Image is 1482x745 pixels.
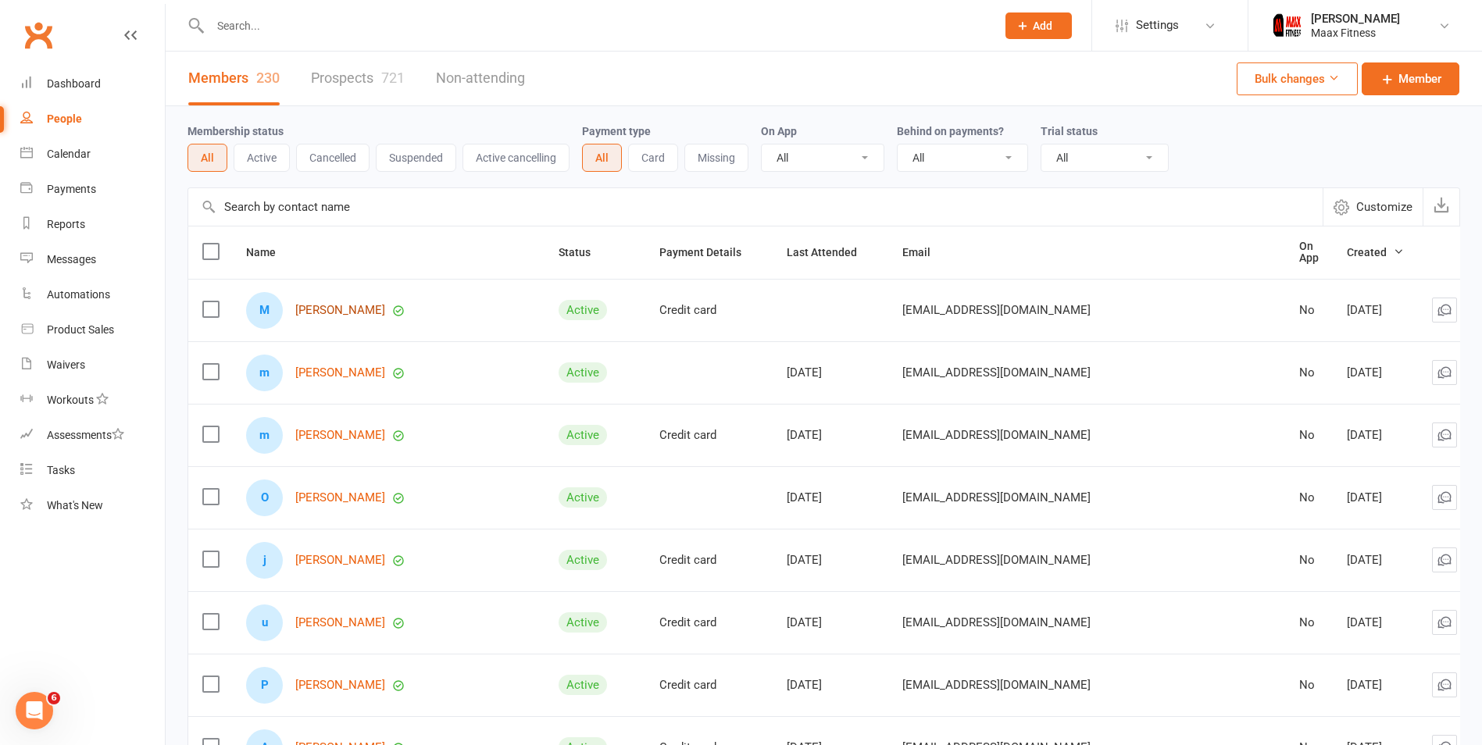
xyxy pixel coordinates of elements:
a: People [20,102,165,137]
div: Automations [47,288,110,301]
button: Name [246,243,293,262]
div: Melvin [246,292,283,329]
button: Suspended [376,144,456,172]
div: Messages [47,253,96,266]
span: [EMAIL_ADDRESS][DOMAIN_NAME] [902,670,1091,700]
div: [DATE] [787,554,874,567]
a: Reports [20,207,165,242]
button: Active cancelling [462,144,570,172]
div: No [1299,554,1319,567]
a: [PERSON_NAME] [295,429,385,442]
div: [DATE] [1347,679,1404,692]
div: Active [559,487,607,508]
a: Non-attending [436,52,525,105]
div: No [1299,429,1319,442]
a: Waivers [20,348,165,383]
img: thumb_image1759205071.png [1272,10,1303,41]
span: Created [1347,246,1404,258]
a: Dashboard [20,66,165,102]
div: Omar [246,479,283,516]
div: Assessments [47,429,124,441]
button: Customize [1323,188,1423,226]
span: [EMAIL_ADDRESS][DOMAIN_NAME] [902,545,1091,575]
div: Workouts [47,394,94,406]
div: [DATE] [1347,616,1404,629]
button: All [582,144,622,172]
div: [DATE] [787,366,874,380]
span: [EMAIL_ADDRESS][DOMAIN_NAME] [902,420,1091,450]
span: Add [1033,20,1052,32]
label: Payment type [582,125,651,137]
a: [PERSON_NAME] [295,616,385,629]
button: Cancelled [296,144,370,172]
div: Active [559,425,607,445]
div: Prisila [246,667,283,704]
button: All [187,144,227,172]
div: Calendar [47,148,91,160]
span: Status [559,246,608,258]
a: What's New [20,488,165,523]
span: Settings [1136,8,1179,43]
iframe: Intercom live chat [16,692,53,729]
a: [PERSON_NAME] [295,554,385,567]
div: [DATE] [1347,491,1404,504]
a: [PERSON_NAME] [295,491,385,504]
input: Search by contact name [188,188,1323,226]
div: [DATE] [1347,429,1404,442]
div: Reports [47,218,85,230]
span: [EMAIL_ADDRESS][DOMAIN_NAME] [902,608,1091,637]
a: Member [1362,62,1459,95]
a: Clubworx [19,16,58,55]
div: [DATE] [1347,554,1404,567]
label: Trial status [1041,125,1098,137]
div: Payments [47,183,96,195]
div: What's New [47,499,103,512]
button: Add [1005,12,1072,39]
div: Active [559,362,607,383]
a: Product Sales [20,312,165,348]
span: Payment Details [659,246,759,258]
div: [DATE] [787,616,874,629]
div: 230 [256,70,280,86]
button: Status [559,243,608,262]
a: [PERSON_NAME] [295,304,385,317]
button: Email [902,243,948,262]
div: Waivers [47,358,85,371]
div: [DATE] [787,491,874,504]
label: Membership status [187,125,284,137]
span: [EMAIL_ADDRESS][DOMAIN_NAME] [902,295,1091,325]
label: Behind on payments? [897,125,1004,137]
div: People [47,112,82,125]
div: Maax Fitness [1311,26,1400,40]
button: Missing [684,144,748,172]
div: Dashboard [47,77,101,90]
span: Member [1398,70,1441,88]
div: Active [559,675,607,695]
span: [EMAIL_ADDRESS][DOMAIN_NAME] [902,358,1091,387]
div: Active [559,550,607,570]
a: Prospects721 [311,52,405,105]
div: Credit card [659,616,759,629]
div: [DATE] [1347,366,1404,380]
button: Card [628,144,678,172]
div: Active [559,612,607,633]
div: No [1299,616,1319,629]
a: Assessments [20,418,165,453]
div: Product Sales [47,323,114,336]
button: Active [234,144,290,172]
span: 6 [48,692,60,704]
button: Last Attended [787,243,874,262]
th: On App [1285,226,1333,279]
button: Bulk changes [1237,62,1358,95]
a: [PERSON_NAME] [295,366,385,380]
a: Payments [20,172,165,207]
div: No [1299,304,1319,317]
a: Tasks [20,453,165,488]
div: No [1299,366,1319,380]
span: Email [902,246,948,258]
div: Credit card [659,554,759,567]
a: Workouts [20,383,165,418]
a: Messages [20,242,165,277]
button: Payment Details [659,243,759,262]
div: Credit card [659,304,759,317]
